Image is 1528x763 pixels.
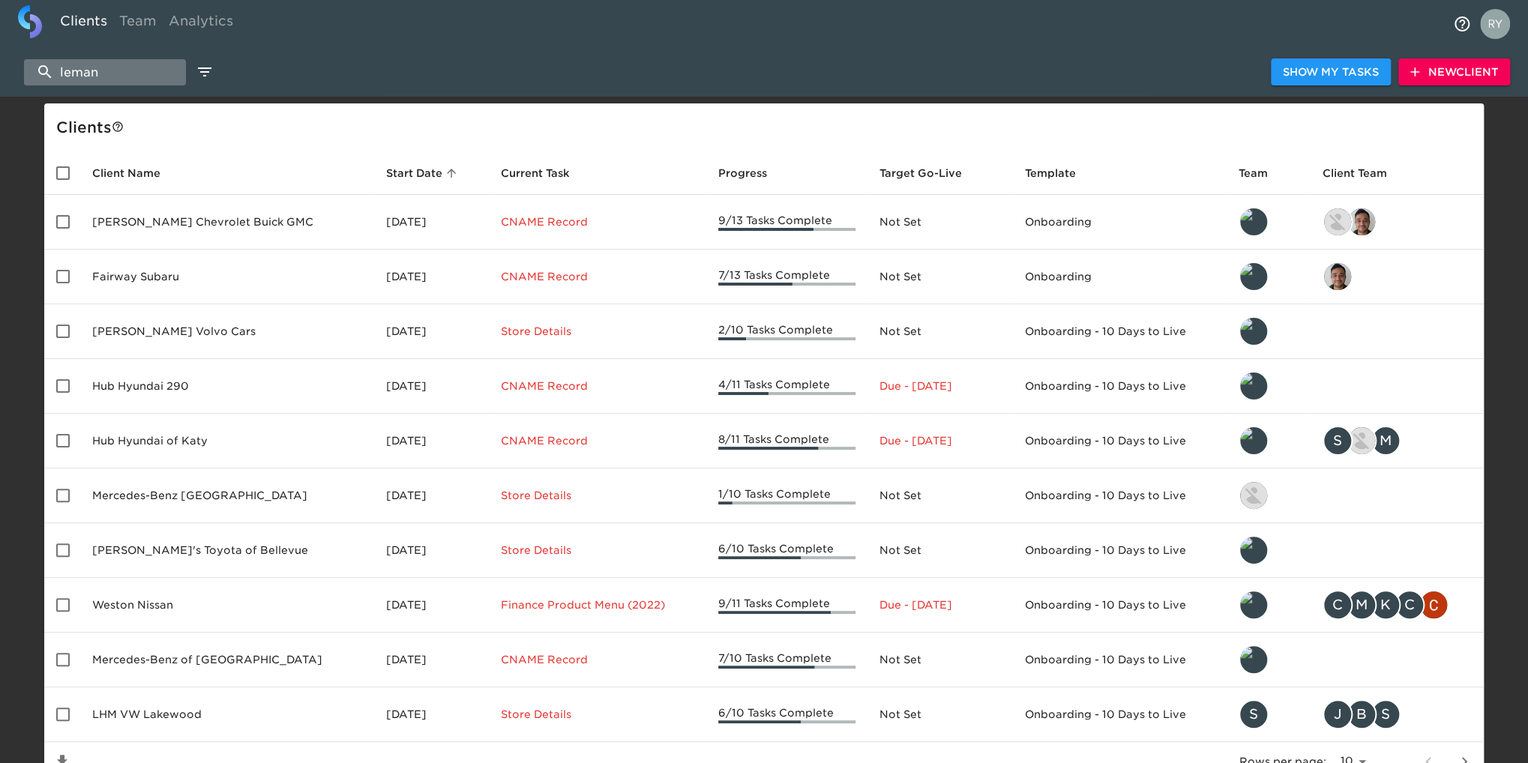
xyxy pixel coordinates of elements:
[373,304,489,359] td: [DATE]
[1239,699,1299,729] div: savannah@roadster.com
[706,687,867,742] td: 6/10 Tasks Complete
[24,59,186,85] input: search
[501,707,694,722] p: Store Details
[54,5,113,42] a: Clients
[92,164,180,182] span: Client Name
[163,5,239,42] a: Analytics
[80,359,373,414] td: Hub Hyundai 290
[867,687,1013,742] td: Not Set
[192,59,217,85] button: edit
[1239,426,1299,456] div: leland@roadster.com
[718,164,786,182] span: Progress
[1240,318,1267,345] img: leland@roadster.com
[706,195,867,250] td: 9/13 Tasks Complete
[373,687,489,742] td: [DATE]
[1239,207,1299,237] div: leland@roadster.com
[1371,590,1401,620] div: K
[56,115,1478,139] div: Client s
[1323,426,1472,456] div: smartinez@hubhouston.com, nikko.foster@roadster.com, michael.beck@roadster.com
[1013,578,1227,633] td: Onboarding - 10 Days to Live
[1013,250,1227,304] td: Onboarding
[1239,262,1299,292] div: leland@roadster.com
[1324,208,1351,235] img: nikko.foster@roadster.com
[706,304,867,359] td: 2/10 Tasks Complete
[1013,468,1227,523] td: Onboarding - 10 Days to Live
[1240,263,1267,290] img: leland@roadster.com
[1013,687,1227,742] td: Onboarding - 10 Days to Live
[1420,591,1447,618] img: christopher.mccarthy@roadster.com
[501,652,694,667] p: CNAME Record
[1323,699,1353,729] div: J
[80,304,373,359] td: [PERSON_NAME] Volvo Cars
[1480,9,1510,39] img: Profile
[80,468,373,523] td: Mercedes-Benz [GEOGRAPHIC_DATA]
[80,523,373,578] td: [PERSON_NAME]'s Toyota of Bellevue
[373,414,489,468] td: [DATE]
[706,633,867,687] td: 7/10 Tasks Complete
[1410,63,1498,82] span: New Client
[1240,373,1267,399] img: leland@roadster.com
[501,543,694,558] p: Store Details
[501,164,589,182] span: Current Task
[1239,535,1299,565] div: leland@roadster.com
[80,414,373,468] td: Hub Hyundai of Katy
[1323,207,1472,237] div: nikko.foster@roadster.com, sai@simplemnt.com
[501,269,694,284] p: CNAME Record
[867,523,1013,578] td: Not Set
[1013,633,1227,687] td: Onboarding - 10 Days to Live
[373,468,489,523] td: [DATE]
[1240,591,1267,618] img: leland@roadster.com
[373,359,489,414] td: [DATE]
[1347,699,1377,729] div: B
[1324,263,1351,290] img: sai@simplemnt.com
[1323,699,1472,729] div: jason.villa@lhmauto.com, bradley.davis@lhmauto.com, seraj.talebi@lhmauto.com
[706,250,867,304] td: 7/13 Tasks Complete
[1239,590,1299,620] div: leland@roadster.com
[1239,371,1299,401] div: leland@roadster.com
[1444,6,1480,42] button: notifications
[867,468,1013,523] td: Not Set
[113,5,163,42] a: Team
[80,687,373,742] td: LHM VW Lakewood
[1398,58,1510,86] button: NewClient
[1013,195,1227,250] td: Onboarding
[1013,304,1227,359] td: Onboarding - 10 Days to Live
[373,250,489,304] td: [DATE]
[1348,208,1375,235] img: sai@simplemnt.com
[1348,427,1375,454] img: nikko.foster@roadster.com
[501,324,694,339] p: Store Details
[706,414,867,468] td: 8/11 Tasks Complete
[1013,414,1227,468] td: Onboarding - 10 Days to Live
[1013,359,1227,414] td: Onboarding - 10 Days to Live
[1271,58,1391,86] button: Show My Tasks
[1371,426,1401,456] div: M
[1239,480,1299,510] div: kevin.lo@roadster.com
[1323,590,1472,620] div: cpereira@westonauto.com, matthew.waterman@roadster.com, kendra.zellner@roadster.com, cfranklin@we...
[706,359,867,414] td: 4/11 Tasks Complete
[80,633,373,687] td: Mercedes-Benz of [GEOGRAPHIC_DATA]
[706,523,867,578] td: 6/10 Tasks Complete
[1371,699,1401,729] div: S
[867,633,1013,687] td: Not Set
[501,597,694,612] p: Finance Product Menu (2022)
[1239,316,1299,346] div: leland@roadster.com
[1240,646,1267,673] img: leland@roadster.com
[1239,699,1269,729] div: S
[80,195,373,250] td: [PERSON_NAME] Chevrolet Buick GMC
[879,164,962,182] span: Calculated based on the start date and the duration of all Tasks contained in this Hub.
[1347,590,1377,620] div: M
[112,121,124,133] svg: This is a list of all of your clients and clients shared with you
[501,433,694,448] p: CNAME Record
[867,304,1013,359] td: Not Set
[373,633,489,687] td: [DATE]
[373,523,489,578] td: [DATE]
[1025,164,1095,182] span: Template
[1013,523,1227,578] td: Onboarding - 10 Days to Live
[373,195,489,250] td: [DATE]
[80,250,373,304] td: Fairway Subaru
[879,164,981,182] span: Target Go-Live
[1240,208,1267,235] img: leland@roadster.com
[80,578,373,633] td: Weston Nissan
[1395,590,1425,620] div: C
[501,488,694,503] p: Store Details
